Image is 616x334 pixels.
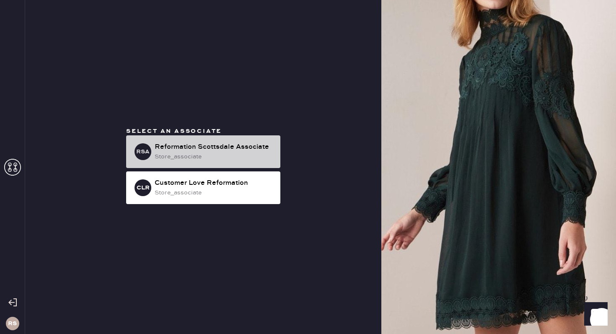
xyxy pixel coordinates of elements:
[137,185,150,191] h3: CLR
[136,149,150,155] h3: RSA
[126,127,222,135] span: Select an associate
[155,142,274,152] div: Reformation Scottsdale Associate
[8,321,17,326] h3: RS
[155,188,274,197] div: store_associate
[155,178,274,188] div: Customer Love Reformation
[576,296,612,332] iframe: Front Chat
[155,152,274,161] div: store_associate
